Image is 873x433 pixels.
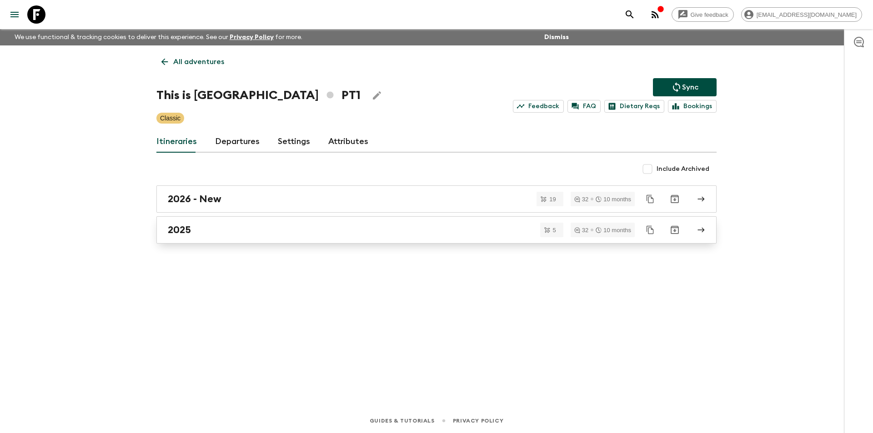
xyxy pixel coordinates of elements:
a: All adventures [156,53,229,71]
button: Duplicate [642,222,658,238]
a: Dietary Reqs [604,100,664,113]
a: Give feedback [672,7,734,22]
a: Departures [215,131,260,153]
p: Classic [160,114,181,123]
button: menu [5,5,24,24]
button: Edit Adventure Title [368,86,386,105]
a: 2026 - New [156,185,717,213]
a: Itineraries [156,131,197,153]
span: 19 [544,196,561,202]
button: Archive [666,190,684,208]
h2: 2026 - New [168,193,221,205]
a: Privacy Policy [453,416,503,426]
a: Guides & Tutorials [370,416,435,426]
p: All adventures [173,56,224,67]
a: Bookings [668,100,717,113]
a: Feedback [513,100,564,113]
a: Attributes [328,131,368,153]
p: We use functional & tracking cookies to deliver this experience. See our for more. [11,29,306,45]
h2: 2025 [168,224,191,236]
button: Duplicate [642,191,658,207]
div: 10 months [596,196,631,202]
button: Sync adventure departures to the booking engine [653,78,717,96]
div: 10 months [596,227,631,233]
h1: This is [GEOGRAPHIC_DATA] PT1 [156,86,361,105]
span: Include Archived [657,164,709,174]
span: Give feedback [686,11,733,18]
a: Settings [278,131,310,153]
div: [EMAIL_ADDRESS][DOMAIN_NAME] [741,7,862,22]
button: Dismiss [542,31,571,44]
a: FAQ [567,100,601,113]
a: 2025 [156,216,717,244]
button: Archive [666,221,684,239]
button: search adventures [621,5,639,24]
a: Privacy Policy [230,34,274,40]
p: Sync [682,82,698,93]
span: [EMAIL_ADDRESS][DOMAIN_NAME] [752,11,862,18]
div: 32 [574,227,588,233]
div: 32 [574,196,588,202]
span: 5 [547,227,562,233]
